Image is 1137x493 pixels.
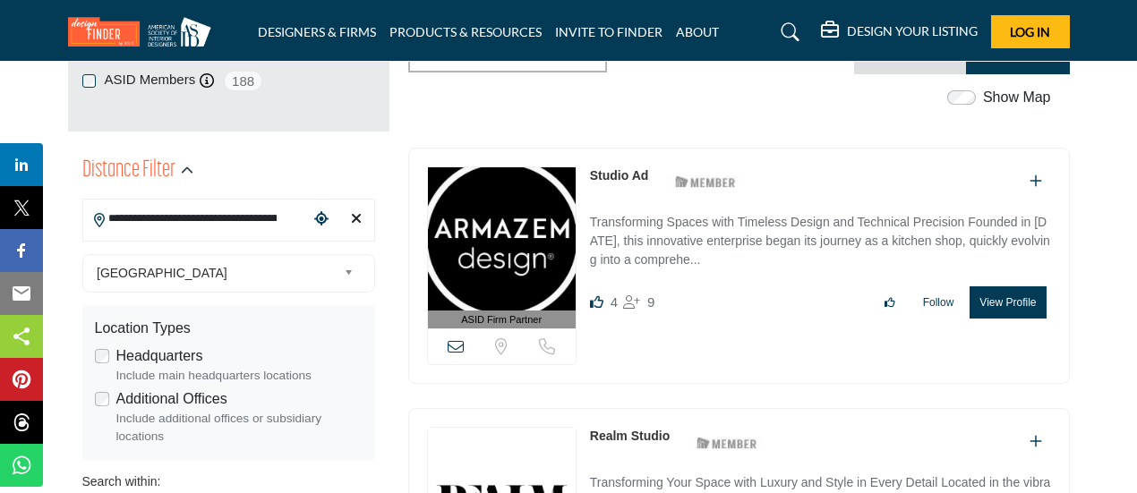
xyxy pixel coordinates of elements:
span: 9 [647,294,654,310]
a: ABOUT [676,24,719,39]
p: Realm Studio [590,427,670,446]
label: Show Map [983,87,1051,108]
p: Studio Ad [590,166,649,185]
i: Likes [590,295,603,309]
a: Add To List [1030,174,1042,189]
a: Search [764,18,811,47]
a: ASID Firm Partner [428,167,576,329]
a: DESIGNERS & FIRMS [258,24,376,39]
button: Like listing [873,287,907,318]
label: Headquarters [116,345,203,367]
span: Log In [1010,24,1050,39]
img: Site Logo [68,17,220,47]
div: Include main headquarters locations [116,367,363,385]
div: Followers [623,292,654,313]
h5: DESIGN YOUR LISTING [847,23,978,39]
div: Location Types [95,318,363,339]
button: Log In [991,15,1070,48]
label: ASID Members [105,70,196,90]
button: Follow [911,287,966,318]
img: ASID Members Badge Icon [665,171,746,193]
button: View Profile [970,286,1046,319]
a: Add To List [1030,434,1042,449]
img: Studio Ad [428,167,576,310]
div: Include additional offices or subsidiary locations [116,410,363,446]
h2: Distance Filter [82,155,175,187]
div: Choose your current location [308,200,334,239]
a: Realm Studio [590,429,670,443]
span: [GEOGRAPHIC_DATA] [97,262,337,284]
div: DESIGN YOUR LISTING [821,21,978,43]
label: Additional Offices [116,388,227,410]
img: ASID Members Badge Icon [687,431,767,454]
input: ASID Members checkbox [82,74,96,88]
a: PRODUCTS & RESOURCES [389,24,542,39]
span: 188 [223,70,263,92]
div: Clear search location [343,200,369,239]
span: 4 [611,294,618,310]
p: Transforming Spaces with Timeless Design and Technical Precision Founded in [DATE], this innovati... [590,213,1051,273]
input: Search Location [83,201,309,236]
a: Transforming Spaces with Timeless Design and Technical Precision Founded in [DATE], this innovati... [590,202,1051,273]
a: Studio Ad [590,168,649,183]
a: INVITE TO FINDER [555,24,663,39]
span: ASID Firm Partner [461,312,542,327]
div: Search within: [82,472,375,491]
